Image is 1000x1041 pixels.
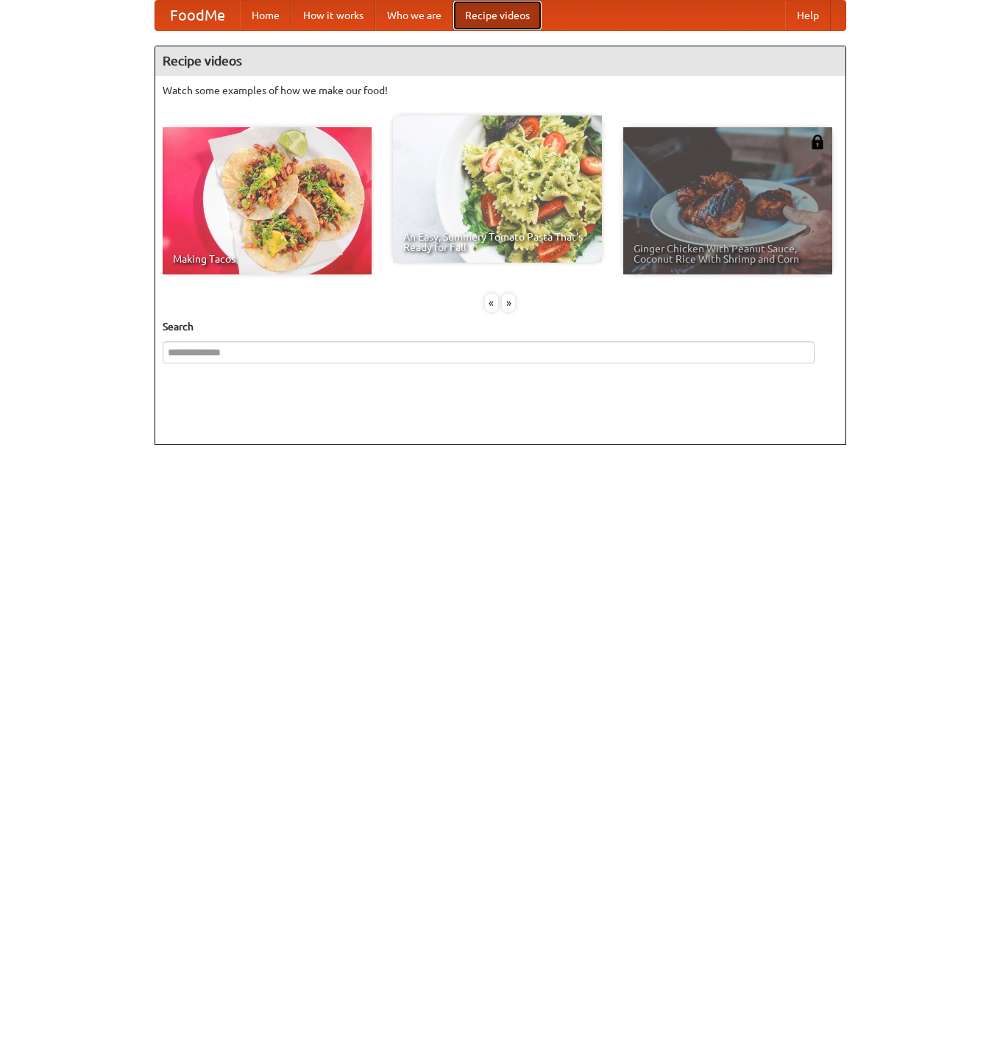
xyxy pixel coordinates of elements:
h4: Recipe videos [155,46,845,76]
a: FoodMe [155,1,240,30]
a: Help [785,1,831,30]
p: Watch some examples of how we make our food! [163,83,838,98]
h5: Search [163,319,838,334]
a: Making Tacos [163,127,372,274]
a: An Easy, Summery Tomato Pasta That's Ready for Fall [393,116,602,263]
div: » [502,294,515,312]
span: An Easy, Summery Tomato Pasta That's Ready for Fall [403,232,592,252]
span: Making Tacos [173,254,361,264]
a: How it works [291,1,375,30]
img: 483408.png [810,135,825,149]
a: Who we are [375,1,453,30]
div: « [485,294,498,312]
a: Recipe videos [453,1,542,30]
a: Home [240,1,291,30]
